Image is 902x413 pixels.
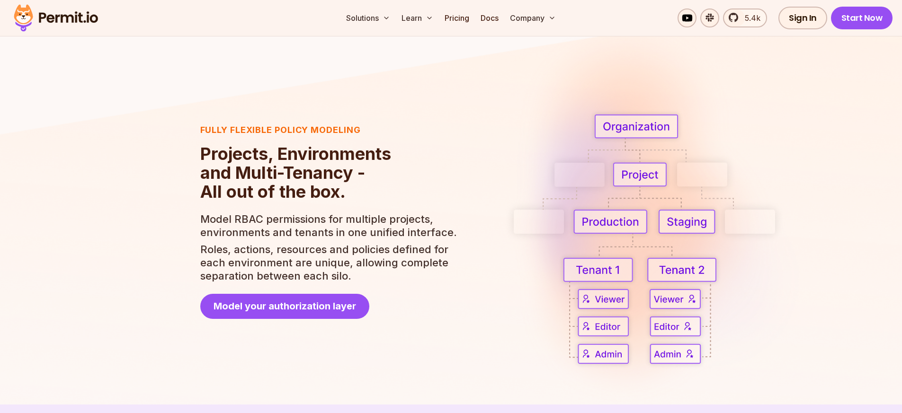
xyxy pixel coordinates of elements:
[831,7,893,29] a: Start Now
[778,7,827,29] a: Sign In
[200,243,458,282] p: Roles, actions, resources and policies defined for each environment are unique, allowing complete...
[723,9,767,27] a: 5.4k
[200,212,458,239] p: Model RBAC permissions for multiple projects, environments and tenants in one unified interface.
[200,123,458,137] h3: Fully flexible policy modeling
[200,294,369,319] a: Model your authorization layer
[214,299,356,313] span: Model your authorization layer
[739,12,760,24] span: 5.4k
[398,9,437,27] button: Learn
[441,9,473,27] a: Pricing
[200,144,458,201] h2: Projects, Environments and Multi-Tenancy - All out of the box.
[477,9,502,27] a: Docs
[9,2,102,34] img: Permit logo
[342,9,394,27] button: Solutions
[506,9,560,27] button: Company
